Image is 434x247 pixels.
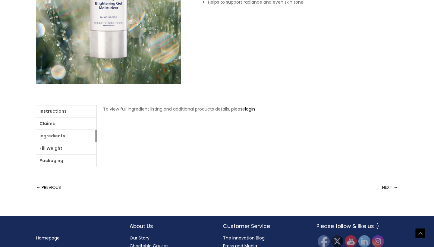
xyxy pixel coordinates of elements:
[36,105,96,117] a: Instructions
[223,235,265,241] a: The Innovation Blog
[245,106,255,112] a: login
[36,181,61,193] a: ← PREVIOUS
[382,181,398,193] a: NEXT →
[316,222,398,230] h2: Please follow & like us :)
[36,155,96,167] a: Packaging
[36,235,60,241] a: Homepage
[130,235,149,241] a: Our Story
[103,105,392,113] p: To view full ingredient listing and additional products details, please
[36,117,96,130] a: Claims
[36,142,96,154] a: Fill Weight
[223,222,304,230] h2: Customer Service
[130,222,211,230] h2: About Us
[36,130,96,142] a: Ingredients
[36,234,118,242] nav: Menu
